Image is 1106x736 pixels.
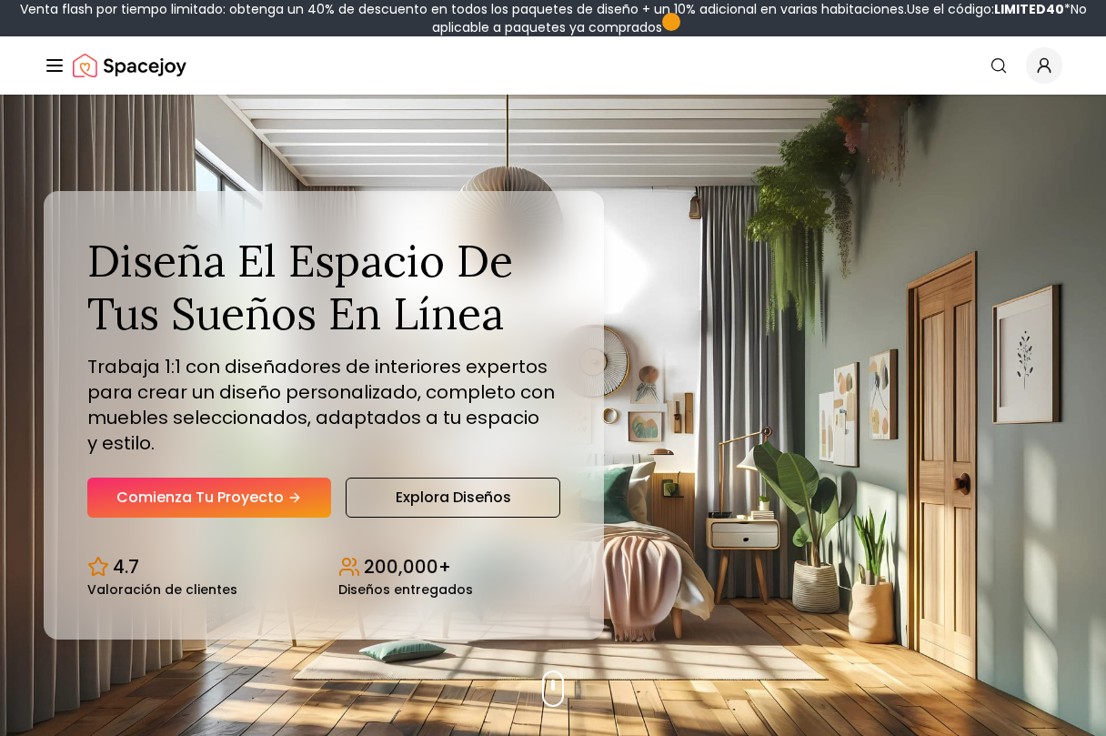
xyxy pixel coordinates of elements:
[364,554,451,580] p: 200,000+
[346,478,560,518] a: Explora diseños
[87,478,331,518] a: Comienza tu proyecto
[73,47,186,84] a: Alegría espacial
[87,539,560,596] div: Estadísticas de diseño
[87,235,560,339] h1: Diseña el espacio de tus sueños en línea
[87,354,560,456] p: Trabaja 1:1 con diseñadores de interiores expertos para crear un diseño personalizado, completo c...
[116,487,284,509] font: Comienza tu proyecto
[87,583,237,596] small: Valoración de clientes
[113,554,139,580] p: 4.7
[44,36,1062,95] nav: Global
[73,47,186,84] img: Spacejoy Logo
[338,583,473,596] small: Diseños entregados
